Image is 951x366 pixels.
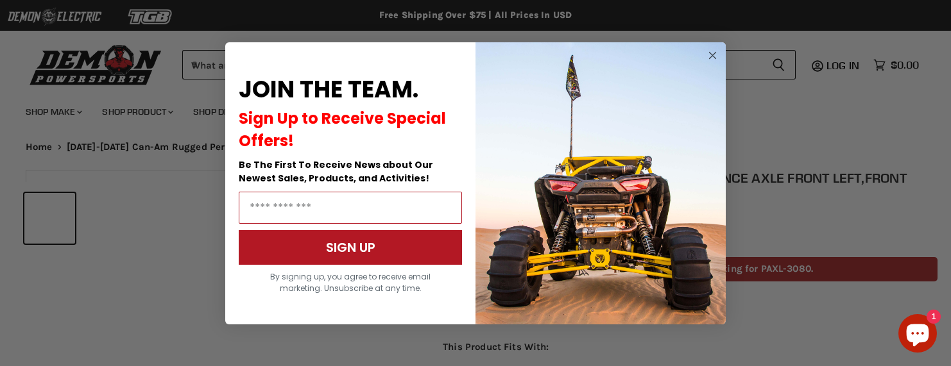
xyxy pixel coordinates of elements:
[239,230,462,265] button: SIGN UP
[895,314,941,356] inbox-online-store-chat: Shopify online store chat
[239,192,462,224] input: Email Address
[239,108,446,151] span: Sign Up to Receive Special Offers!
[239,73,418,106] span: JOIN THE TEAM.
[239,158,433,185] span: Be The First To Receive News about Our Newest Sales, Products, and Activities!
[475,42,726,324] img: a9095488-b6e7-41ba-879d-588abfab540b.jpeg
[270,271,431,294] span: By signing up, you agree to receive email marketing. Unsubscribe at any time.
[705,47,721,63] button: Close dialog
